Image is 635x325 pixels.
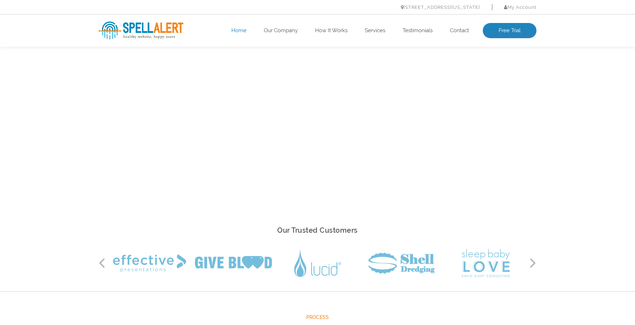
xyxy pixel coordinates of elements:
h2: Our Trusted Customers [99,224,536,237]
img: Sleep Baby Love [462,249,510,277]
img: Shell Dredging [368,253,435,274]
span: Process [99,313,536,322]
img: Effective [113,254,186,272]
img: Lucid [294,250,341,277]
button: Next [529,258,536,268]
img: Give Blood [195,256,272,270]
button: Previous [99,258,106,268]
